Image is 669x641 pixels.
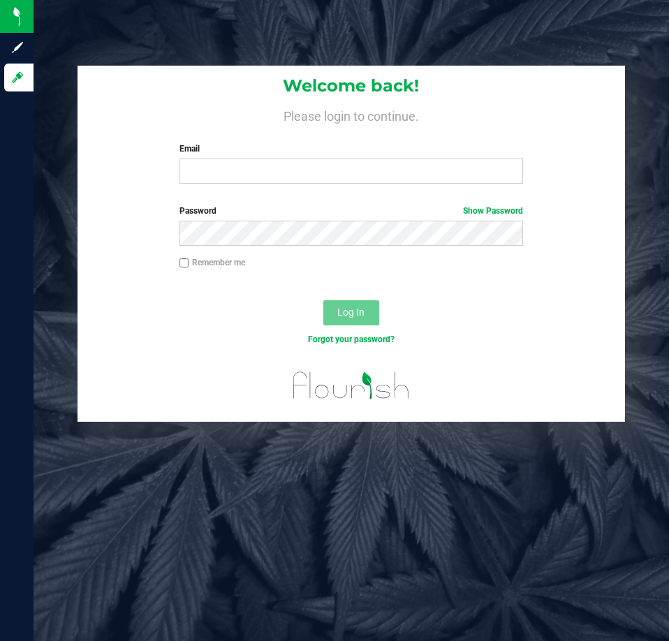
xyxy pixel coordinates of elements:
h1: Welcome back! [78,77,624,95]
inline-svg: Sign up [10,40,24,54]
img: flourish_logo.svg [283,360,420,411]
a: Forgot your password? [308,334,395,344]
span: Password [179,206,216,216]
label: Remember me [179,256,245,269]
inline-svg: Log in [10,71,24,84]
span: Log In [337,307,365,318]
a: Show Password [463,206,523,216]
label: Email [179,142,523,155]
h4: Please login to continue. [78,106,624,123]
input: Remember me [179,258,189,268]
button: Log In [323,300,379,325]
